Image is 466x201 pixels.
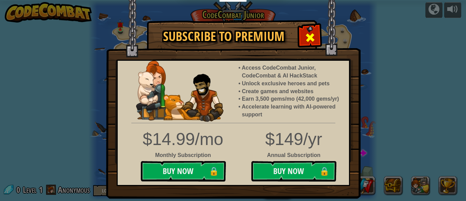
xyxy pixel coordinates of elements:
[242,95,342,103] li: Earn 3,500 gems/mo (42,000 gems/yr)
[136,61,223,122] img: anya-and-nando-pet.webp
[141,161,226,182] button: Buy Now🔒
[113,127,354,152] div: $149/yr
[154,29,294,44] h1: Subscribe to Premium
[138,127,228,152] div: $14.99/mo
[251,161,336,182] button: Buy Now🔒
[242,80,342,88] li: Unlock exclusive heroes and pets
[242,64,342,80] li: Access CodeCombat Junior, CodeCombat & AI HackStack
[113,152,354,159] div: Annual Subscription
[242,103,342,119] li: Accelerate learning with AI-powered support
[242,88,342,96] li: Create games and websites
[138,152,228,159] div: Monthly Subscription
